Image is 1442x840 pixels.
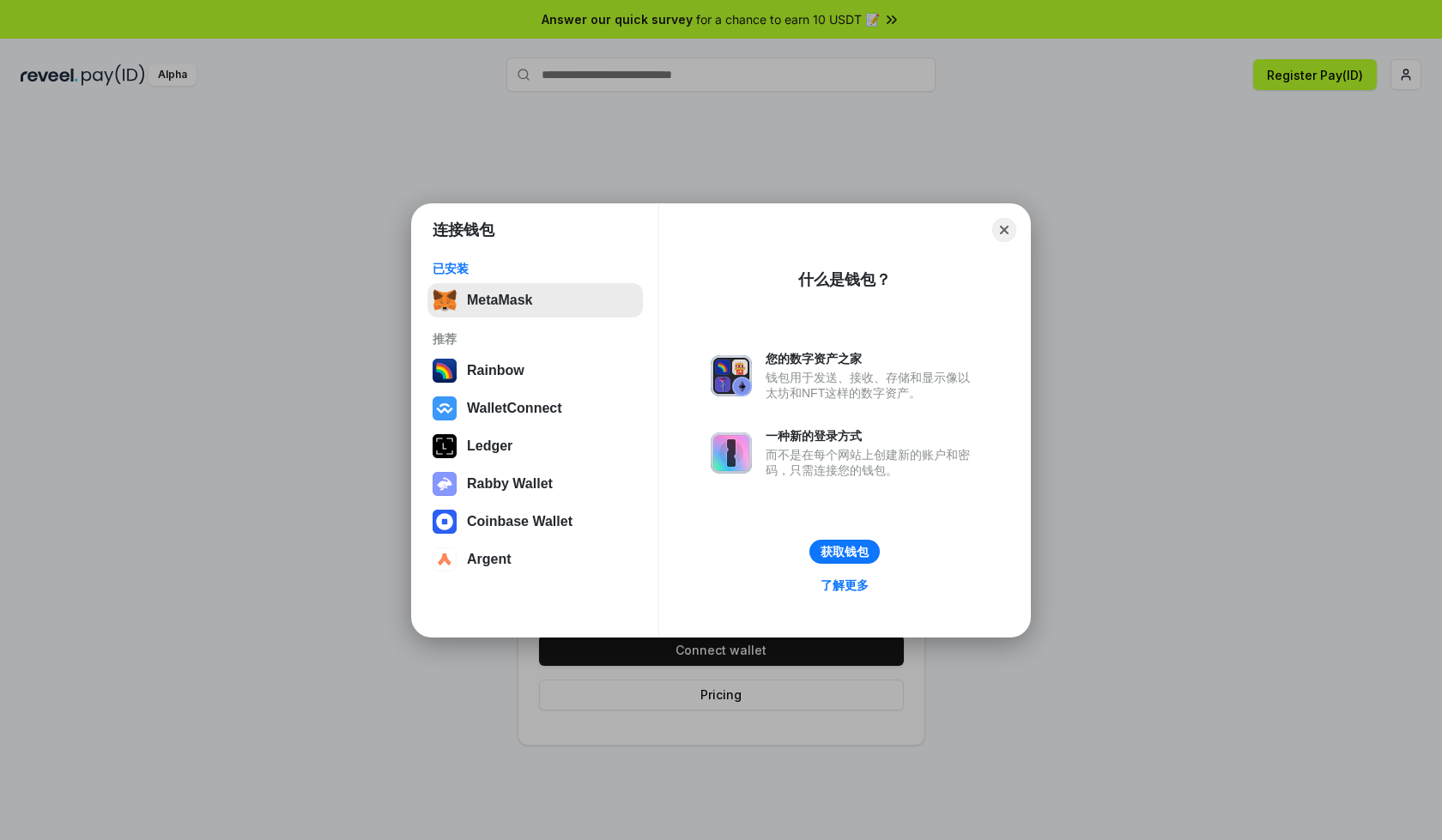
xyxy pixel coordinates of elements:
[467,514,573,529] div: Coinbase Wallet
[427,542,643,577] button: Argent
[766,370,978,401] div: 钱包用于发送、接收、存储和显示像以太坊和NFT这样的数字资产。
[809,540,880,564] button: 获取钱包
[798,269,891,290] div: 什么是钱包？
[467,363,524,378] div: Rainbow
[433,220,494,240] h1: 连接钱包
[433,359,457,383] img: svg+xml,%3Csvg%20width%3D%22120%22%20height%3D%22120%22%20viewBox%3D%220%200%20120%20120%22%20fil...
[433,472,457,496] img: svg+xml,%3Csvg%20xmlns%3D%22http%3A%2F%2Fwww.w3.org%2F2000%2Fsvg%22%20fill%3D%22none%22%20viewBox...
[810,574,879,596] a: 了解更多
[433,288,457,312] img: svg+xml,%3Csvg%20fill%3D%22none%22%20height%3D%2233%22%20viewBox%3D%220%200%2035%2033%22%20width%...
[992,218,1016,242] button: Close
[427,283,643,317] button: MetaMask
[711,355,752,396] img: svg+xml,%3Csvg%20xmlns%3D%22http%3A%2F%2Fwww.w3.org%2F2000%2Fsvg%22%20fill%3D%22none%22%20viewBox...
[433,261,638,276] div: 已安装
[467,552,512,567] div: Argent
[711,432,752,474] img: svg+xml,%3Csvg%20xmlns%3D%22http%3A%2F%2Fwww.w3.org%2F2000%2Fsvg%22%20fill%3D%22none%22%20viewBox...
[821,577,869,593] div: 了解更多
[427,505,643,539] button: Coinbase Wallet
[467,476,553,492] div: Rabby Wallet
[766,351,978,366] div: 您的数字资产之家
[467,438,512,454] div: Ledger
[433,331,638,347] div: 推荐
[433,396,457,420] img: svg+xml,%3Csvg%20width%3D%2228%22%20height%3D%2228%22%20viewBox%3D%220%200%2028%2028%22%20fill%3D...
[821,544,869,559] div: 获取钱包
[766,447,978,478] div: 而不是在每个网站上创建新的账户和密码，只需连接您的钱包。
[427,429,643,463] button: Ledger
[467,293,532,308] div: MetaMask
[467,401,562,416] div: WalletConnect
[433,547,457,571] img: svg+xml,%3Csvg%20width%3D%2228%22%20height%3D%2228%22%20viewBox%3D%220%200%2028%2028%22%20fill%3D...
[427,467,643,501] button: Rabby Wallet
[766,428,978,444] div: 一种新的登录方式
[433,510,457,534] img: svg+xml,%3Csvg%20width%3D%2228%22%20height%3D%2228%22%20viewBox%3D%220%200%2028%2028%22%20fill%3D...
[427,354,643,388] button: Rainbow
[433,434,457,458] img: svg+xml,%3Csvg%20xmlns%3D%22http%3A%2F%2Fwww.w3.org%2F2000%2Fsvg%22%20width%3D%2228%22%20height%3...
[427,391,643,426] button: WalletConnect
